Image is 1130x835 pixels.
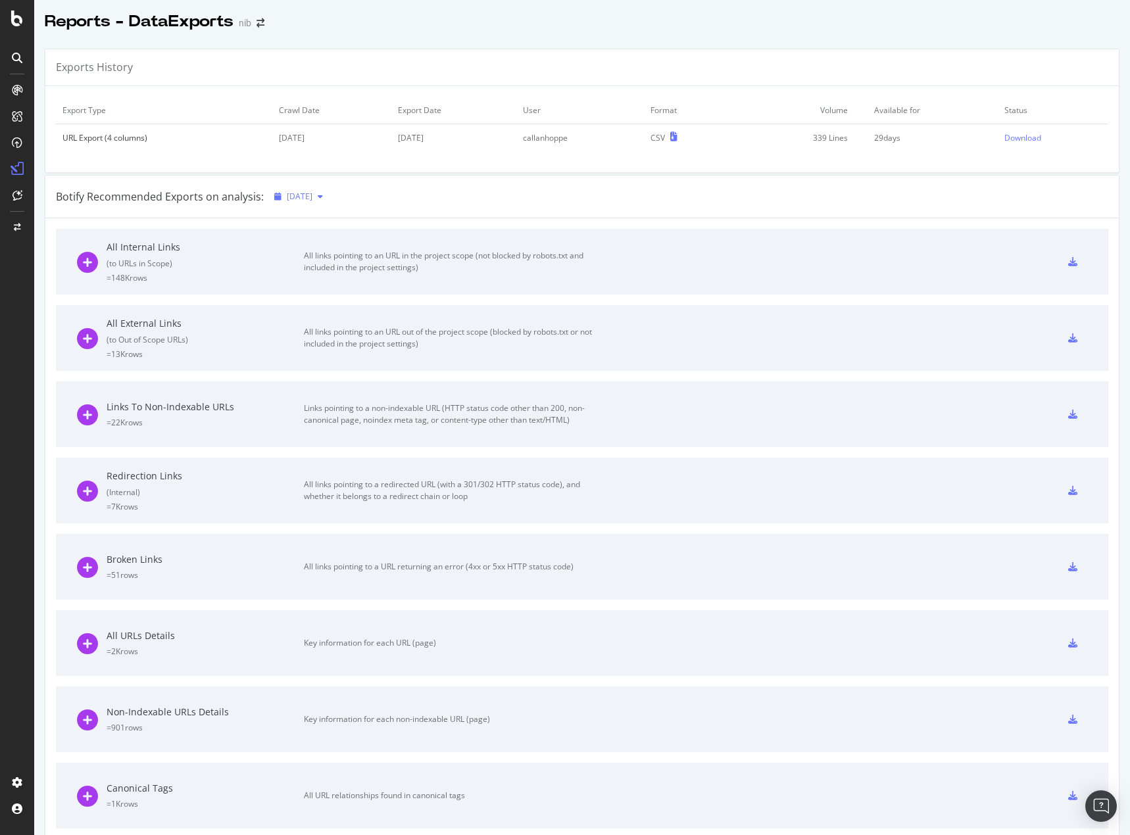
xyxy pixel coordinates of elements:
td: [DATE] [391,124,516,152]
div: csv-export [1068,410,1077,419]
div: csv-export [1068,257,1077,266]
div: = 22K rows [107,417,304,428]
td: Export Date [391,97,516,124]
td: User [516,97,644,124]
div: = 148K rows [107,272,304,283]
div: nib [239,16,251,30]
div: ( to URLs in Scope ) [107,258,304,269]
div: Key information for each non-indexable URL (page) [304,713,600,725]
div: arrow-right-arrow-left [257,18,264,28]
div: Non-Indexable URLs Details [107,705,304,719]
div: All External Links [107,317,304,330]
div: = 1K rows [107,798,304,809]
div: csv-export [1068,638,1077,648]
span: 2025 Sep. 19th [287,191,312,202]
div: Redirection Links [107,469,304,483]
div: All URL relationships found in canonical tags [304,790,600,801]
div: Broken Links [107,553,304,566]
div: = 13K rows [107,348,304,360]
td: Format [644,97,733,124]
div: csv-export [1068,791,1077,800]
div: csv-export [1068,333,1077,343]
td: Status [998,97,1108,124]
td: Available for [868,97,998,124]
button: [DATE] [269,186,328,207]
div: All URLs Details [107,629,304,642]
div: All links pointing to an URL in the project scope (not blocked by robots.txt and included in the ... [304,250,600,274]
div: URL Export (4 columns) [62,132,266,143]
td: 29 days [868,124,998,152]
div: = 901 rows [107,722,304,733]
div: Reports - DataExports [45,11,233,33]
div: All links pointing to a redirected URL (with a 301/302 HTTP status code), and whether it belongs ... [304,479,600,502]
div: csv-export [1068,486,1077,495]
div: Links pointing to a non-indexable URL (HTTP status code other than 200, non-canonical page, noind... [304,402,600,426]
div: Botify Recommended Exports on analysis: [56,189,264,204]
td: [DATE] [272,124,391,152]
div: = 2K rows [107,646,304,657]
div: Download [1004,132,1041,143]
div: All links pointing to a URL returning an error (4xx or 5xx HTTP status code) [304,561,600,573]
div: CSV [651,132,665,143]
div: Key information for each URL (page) [304,637,600,649]
a: Download [1004,132,1102,143]
div: ( to Out of Scope URLs ) [107,334,304,345]
td: callanhoppe [516,124,644,152]
div: csv-export [1068,715,1077,724]
div: ( Internal ) [107,487,304,498]
div: Links To Non-Indexable URLs [107,400,304,414]
div: Open Intercom Messenger [1085,790,1117,822]
div: csv-export [1068,562,1077,571]
div: All links pointing to an URL out of the project scope (blocked by robots.txt or not included in t... [304,326,600,350]
div: = 51 rows [107,569,304,581]
td: Crawl Date [272,97,391,124]
div: All Internal Links [107,241,304,254]
div: Canonical Tags [107,782,304,795]
td: 339 Lines [732,124,867,152]
div: = 7K rows [107,501,304,512]
td: Volume [732,97,867,124]
div: Exports History [56,60,133,75]
td: Export Type [56,97,272,124]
